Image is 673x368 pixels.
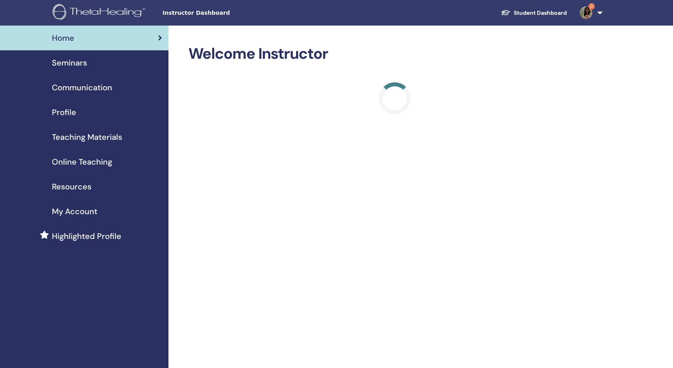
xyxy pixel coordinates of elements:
[580,6,592,19] img: default.jpg
[52,32,74,44] span: Home
[52,181,91,193] span: Resources
[52,82,112,93] span: Communication
[52,156,112,168] span: Online Teaching
[52,131,122,143] span: Teaching Materials
[53,4,148,22] img: logo.png
[501,9,511,16] img: graduation-cap-white.svg
[162,9,282,17] span: Instructor Dashboard
[188,45,602,63] h2: Welcome Instructor
[588,3,595,10] span: 2
[52,106,76,118] span: Profile
[52,230,121,242] span: Highlighted Profile
[495,6,573,20] a: Student Dashboard
[52,205,97,217] span: My Account
[52,57,87,69] span: Seminars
